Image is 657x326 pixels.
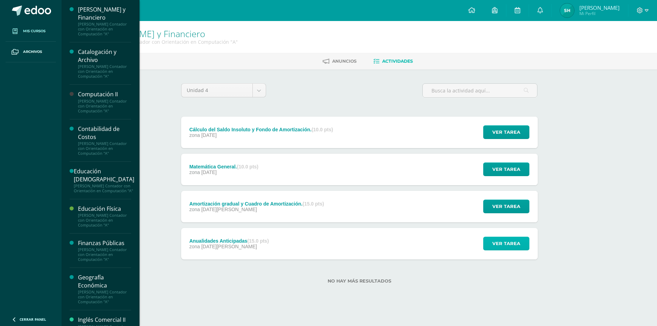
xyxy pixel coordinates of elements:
[302,201,324,207] strong: (15.0 pts)
[579,4,620,11] span: [PERSON_NAME]
[483,200,529,213] button: Ver tarea
[189,201,324,207] div: Amortización gradual y Cuadro de Amortización.
[189,127,333,132] div: Cálculo del Saldo Insoluto y Fondo de Amortización.
[373,56,413,67] a: Actividades
[201,207,257,212] span: [DATE][PERSON_NAME]
[6,21,56,42] a: Mis cursos
[560,4,574,18] img: df3e08b183c7ebf2a6633e110e182967.png
[78,205,131,228] a: Educación Física[PERSON_NAME] Contador con Orientación en Computación "A"
[323,56,357,67] a: Anuncios
[189,132,200,138] span: zona
[189,207,200,212] span: zona
[78,273,131,290] div: Geografía Económica
[78,273,131,304] a: Geografía Económica[PERSON_NAME] Contador con Orientación en Computación "A"
[78,90,131,98] div: Computación II
[78,239,131,247] div: Finanzas Públicas
[483,162,529,176] button: Ver tarea
[78,290,131,304] div: [PERSON_NAME] Contador con Orientación en Computación "A"
[78,205,131,213] div: Educación Física
[332,58,357,64] span: Anuncios
[6,42,56,62] a: Archivos
[201,169,217,175] span: [DATE]
[78,125,131,141] div: Contabilidad de Costos
[74,167,134,183] div: Educación [DEMOGRAPHIC_DATA]
[78,48,131,79] a: Catalogación y Archivo[PERSON_NAME] Contador con Orientación en Computación "A"
[78,48,131,64] div: Catalogación y Archivo
[23,49,42,55] span: Archivos
[88,28,205,40] a: [PERSON_NAME] y Financiero
[492,200,520,213] span: Ver tarea
[78,22,131,36] div: [PERSON_NAME] Contador con Orientación en Computación "A"
[88,29,238,39] h1: Cálculo Mercantil y Financiero
[189,164,258,169] div: Matemática General.
[189,244,200,249] span: zona
[23,28,45,34] span: Mis cursos
[78,6,131,36] a: [PERSON_NAME] y Financiero[PERSON_NAME] Contador con Orientación en Computación "A"
[181,278,538,284] label: No hay más resultados
[492,237,520,250] span: Ver tarea
[201,244,257,249] span: [DATE][PERSON_NAME]
[78,125,131,156] a: Contabilidad de Costos[PERSON_NAME] Contador con Orientación en Computación "A"
[20,317,46,322] span: Cerrar panel
[492,126,520,139] span: Ver tarea
[78,6,131,22] div: [PERSON_NAME] y Financiero
[78,316,131,324] div: Inglés Comercial II
[483,125,529,139] button: Ver tarea
[189,238,269,244] div: Anualidades Anticipadas
[201,132,217,138] span: [DATE]
[78,99,131,113] div: [PERSON_NAME] Contador con Orientación en Computación "A"
[237,164,258,169] strong: (10.0 pts)
[88,39,238,45] div: Quinto Perito Contador con Orientación en Computación 'A'
[579,11,620,16] span: Mi Perfil
[78,90,131,113] a: Computación II[PERSON_NAME] Contador con Orientación en Computación "A"
[312,127,333,132] strong: (10.0 pts)
[78,64,131,79] div: [PERSON_NAME] Contador con Orientación en Computación "A"
[187,84,247,97] span: Unidad 4
[382,58,413,64] span: Actividades
[423,84,537,97] input: Busca la actividad aquí...
[247,238,269,244] strong: (15.0 pts)
[483,237,529,250] button: Ver tarea
[78,213,131,228] div: [PERSON_NAME] Contador con Orientación en Computación "A"
[74,183,134,193] div: [PERSON_NAME] Contador con Orientación en Computación "A"
[78,141,131,156] div: [PERSON_NAME] Contador con Orientación en Computación "A"
[78,247,131,262] div: [PERSON_NAME] Contador con Orientación en Computación "A"
[492,163,520,176] span: Ver tarea
[78,239,131,262] a: Finanzas Públicas[PERSON_NAME] Contador con Orientación en Computación "A"
[189,169,200,175] span: zona
[74,167,134,193] a: Educación [DEMOGRAPHIC_DATA][PERSON_NAME] Contador con Orientación en Computación "A"
[181,84,266,97] a: Unidad 4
